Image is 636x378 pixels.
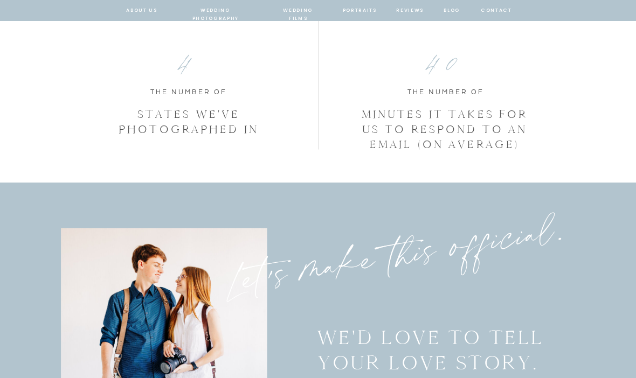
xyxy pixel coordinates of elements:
[115,107,262,142] p: states we've photographed in
[396,6,424,16] a: reviews
[481,6,510,16] a: contact
[317,324,548,373] h2: We'd love to Tell Your Love Story.
[342,6,377,16] a: portraits
[352,107,537,150] p: minutes it takes for us to respond to an email (on average)
[380,41,511,78] p: 40
[176,6,254,16] a: wedding photography
[147,86,230,96] p: THE NUMBER OF
[123,41,254,78] p: 4
[216,205,576,329] p: Let's make this official.
[404,86,487,96] p: THE NUMBER OF
[126,6,157,16] a: about us
[443,6,461,16] a: blog
[273,6,323,16] a: wedding films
